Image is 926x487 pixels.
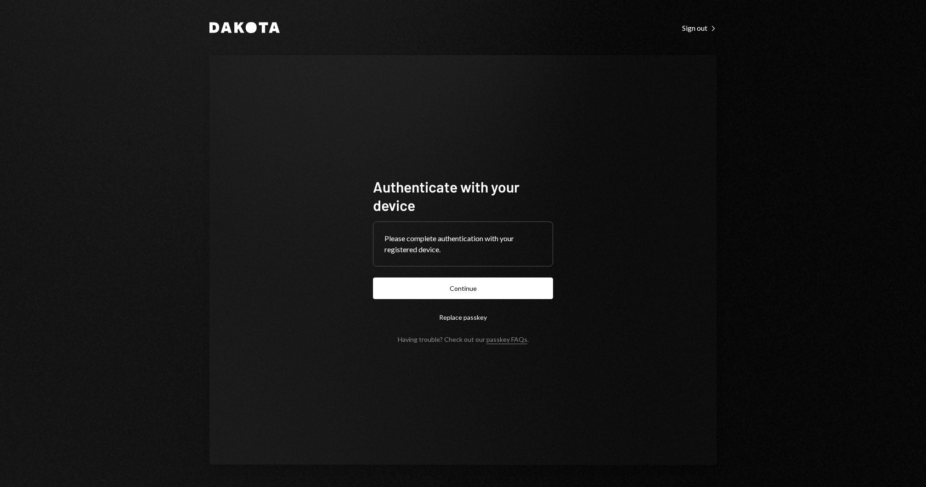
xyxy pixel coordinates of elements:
[373,177,553,214] h1: Authenticate with your device
[373,277,553,299] button: Continue
[384,233,542,255] div: Please complete authentication with your registered device.
[682,23,717,33] a: Sign out
[373,306,553,328] button: Replace passkey
[486,335,527,344] a: passkey FAQs
[398,335,529,343] div: Having trouble? Check out our .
